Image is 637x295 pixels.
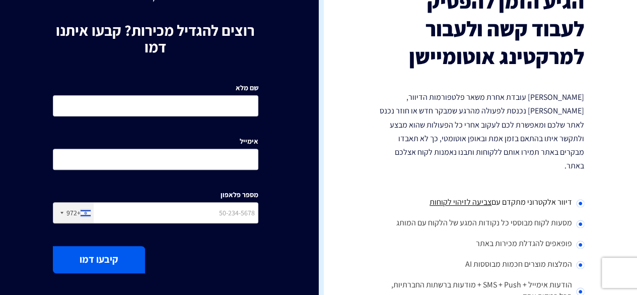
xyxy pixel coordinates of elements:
[53,202,258,223] input: 50-234-5678
[379,234,585,255] li: פופאפים להגדלת מכירות באתר
[66,208,81,218] div: +972
[53,22,258,55] h1: רוצים להגדיל מכירות? קבעו איתנו דמו
[236,83,258,93] label: שם מלא
[221,190,258,200] label: מספר פלאפון
[379,90,585,172] p: [PERSON_NAME] עובדת אחרת משאר פלטפורמות הדיוור, [PERSON_NAME] נכנסת לפעולה מהרגע שמבקר חדש או חוז...
[379,255,585,275] li: המלצות מוצרים חכמות מבוססות AI
[430,197,491,207] span: צביעה לזיהוי לקוחות
[491,197,572,207] span: דיוור אלקטרוני מתקדם עם
[379,213,585,234] li: מסעות לקוח מבוססי כל נקודות המגע של הלקוח עם המותג
[53,203,94,223] div: Israel (‫ישראל‬‎): +972
[53,246,145,273] button: קיבעו דמו
[240,136,258,146] label: אימייל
